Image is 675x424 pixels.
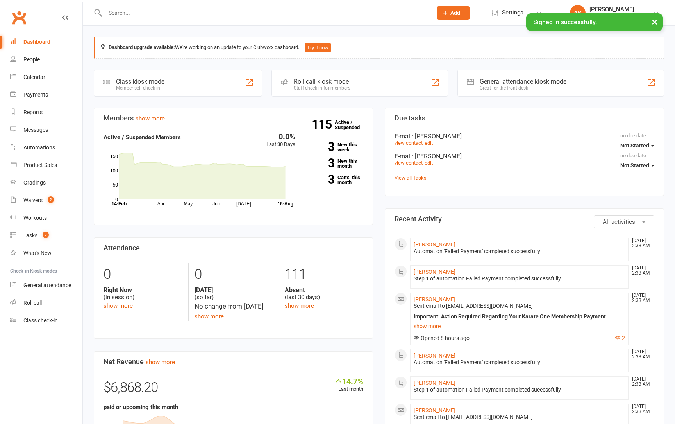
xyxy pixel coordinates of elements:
[620,138,654,153] button: Not Started
[285,286,363,294] strong: Absent
[334,377,363,385] div: 14.7%
[104,404,178,411] strong: paid or upcoming this month
[414,414,533,420] span: Sent email to [EMAIL_ADDRESS][DOMAIN_NAME]
[307,174,334,185] strong: 3
[480,78,566,85] div: General attendance kiosk mode
[104,134,181,141] strong: Active / Suspended Members
[395,175,427,181] a: View all Tasks
[10,192,82,209] a: Waivers 2
[23,74,45,80] div: Calendar
[10,33,82,51] a: Dashboard
[294,85,350,91] div: Staff check-in for members
[195,263,273,286] div: 0
[395,133,654,140] div: E-mail
[23,144,55,151] div: Automations
[414,352,455,359] a: [PERSON_NAME]
[414,335,470,341] span: Opened 8 hours ago
[10,174,82,192] a: Gradings
[10,104,82,121] a: Reports
[395,140,423,146] a: view contact
[335,114,369,136] a: 115Active / Suspended
[589,6,646,13] div: [PERSON_NAME]
[620,162,649,169] span: Not Started
[294,78,350,85] div: Roll call kiosk mode
[603,218,635,225] span: All activities
[266,133,295,149] div: Last 30 Days
[395,114,654,122] h3: Due tasks
[10,68,82,86] a: Calendar
[109,44,175,50] strong: Dashboard upgrade available:
[307,157,334,169] strong: 3
[305,43,331,52] button: Try it now
[104,302,133,309] a: show more
[104,244,363,252] h3: Attendance
[412,153,462,160] span: : [PERSON_NAME]
[23,232,37,239] div: Tasks
[116,78,164,85] div: Class kiosk mode
[104,263,182,286] div: 0
[10,294,82,312] a: Roll call
[195,286,273,294] strong: [DATE]
[285,286,363,301] div: (last 30 days)
[307,175,363,185] a: 3Canx. this month
[628,266,654,276] time: [DATE] 2:33 AM
[23,300,42,306] div: Roll call
[307,142,363,152] a: 3New this week
[312,119,335,130] strong: 115
[146,359,175,366] a: show more
[10,227,82,244] a: Tasks 2
[104,358,363,366] h3: Net Revenue
[10,156,82,174] a: Product Sales
[412,133,462,140] span: : [PERSON_NAME]
[307,158,363,169] a: 3New this month
[23,180,46,186] div: Gradings
[414,359,625,366] div: Automation 'Failed Payment' completed successfully
[628,377,654,387] time: [DATE] 2:33 AM
[10,277,82,294] a: General attendance kiosk mode
[266,133,295,140] div: 0.0%
[9,8,29,27] a: Clubworx
[628,349,654,359] time: [DATE] 2:33 AM
[116,85,164,91] div: Member self check-in
[414,241,455,248] a: [PERSON_NAME]
[414,380,455,386] a: [PERSON_NAME]
[10,139,82,156] a: Automations
[195,286,273,301] div: (so far)
[414,303,533,309] span: Sent email to [EMAIL_ADDRESS][DOMAIN_NAME]
[502,4,523,22] span: Settings
[23,56,40,63] div: People
[620,158,654,172] button: Not Started
[195,313,224,320] a: show more
[414,407,455,413] a: [PERSON_NAME]
[437,6,470,20] button: Add
[43,232,49,238] span: 2
[104,286,182,294] strong: Right Now
[23,92,48,98] div: Payments
[23,162,57,168] div: Product Sales
[414,275,625,282] div: Step 1 of automation Failed Payment completed successfully
[23,39,50,45] div: Dashboard
[10,51,82,68] a: People
[23,250,52,256] div: What's New
[10,209,82,227] a: Workouts
[628,238,654,248] time: [DATE] 2:33 AM
[450,10,460,16] span: Add
[533,18,597,26] span: Signed in successfully.
[589,13,646,20] div: K1 Modern Martial Arts
[94,37,664,59] div: We're working on an update to your Clubworx dashboard.
[10,86,82,104] a: Payments
[23,197,43,203] div: Waivers
[48,196,54,203] span: 2
[615,335,625,341] button: 2
[104,286,182,301] div: (in session)
[10,121,82,139] a: Messages
[480,85,566,91] div: Great for the front desk
[285,263,363,286] div: 111
[594,215,654,228] button: All activities
[414,386,625,393] div: Step 1 of automation Failed Payment completed successfully
[103,7,427,18] input: Search...
[23,109,43,115] div: Reports
[395,160,423,166] a: view contact
[395,153,654,160] div: E-mail
[136,115,165,122] a: show more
